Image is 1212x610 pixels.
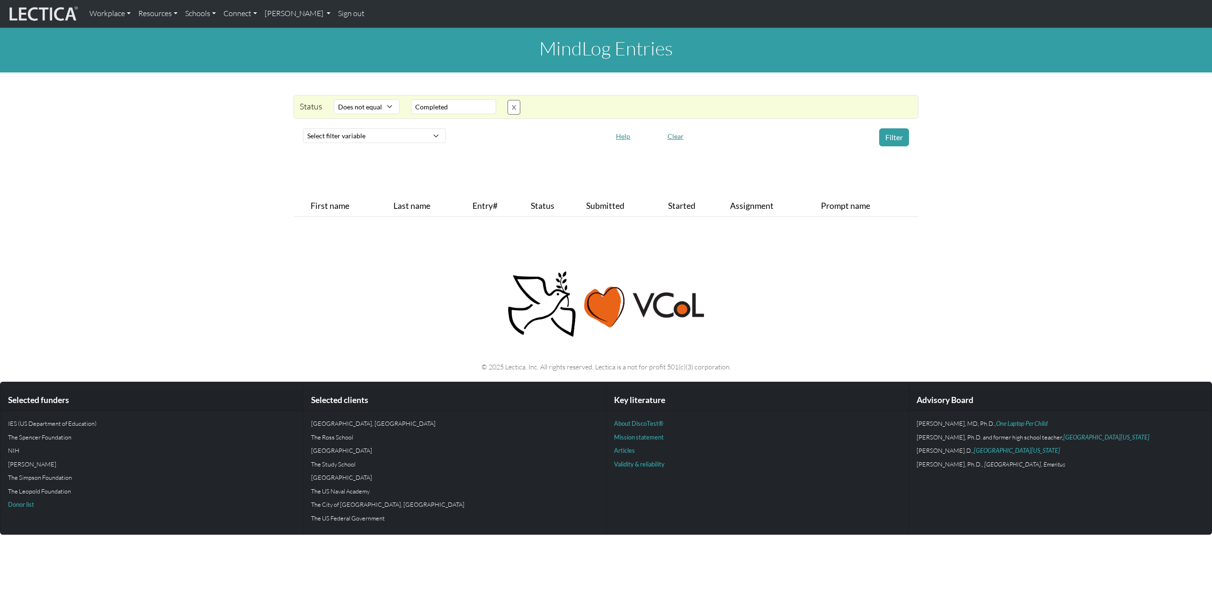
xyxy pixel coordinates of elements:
p: The Simpson Foundation [8,473,295,482]
p: [PERSON_NAME] [8,459,295,469]
th: Prompt name [817,196,918,217]
p: The US Federal Government [311,513,598,523]
p: [GEOGRAPHIC_DATA] [311,446,598,455]
button: X [508,100,520,115]
p: The Spencer Foundation [8,432,295,442]
button: Clear [663,129,688,144]
p: The Study School [311,459,598,469]
a: One Laptop Per Child [996,420,1048,427]
a: Articles [614,447,635,454]
p: [PERSON_NAME], Ph.D. and former high school teacher, [917,432,1204,442]
p: [GEOGRAPHIC_DATA] [311,473,598,482]
div: Selected funders [0,390,303,411]
th: Started [664,196,727,217]
button: Help [612,129,634,144]
p: The Ross School [311,432,598,442]
img: Peace, love, VCoL [505,270,707,339]
th: Last name [390,196,469,217]
div: Selected clients [303,390,606,411]
p: The City of [GEOGRAPHIC_DATA], [GEOGRAPHIC_DATA] [311,500,598,509]
p: The US Naval Academy [311,486,598,496]
button: Filter [879,128,909,146]
a: Schools [181,4,220,24]
p: [PERSON_NAME], MD, Ph.D., [917,419,1204,428]
p: IES (US Department of Education) [8,419,295,428]
p: [GEOGRAPHIC_DATA], [GEOGRAPHIC_DATA] [311,419,598,428]
a: [PERSON_NAME] [261,4,334,24]
div: Status [294,99,328,115]
p: [PERSON_NAME], Ph.D. [917,459,1204,469]
p: © 2025 Lectica, Inc. All rights reserved. Lectica is a not for profit 501(c)(3) corporation. [299,361,913,372]
div: Advisory Board [909,390,1212,411]
a: Resources [134,4,181,24]
a: [GEOGRAPHIC_DATA][US_STATE] [1063,433,1150,441]
div: Key literature [606,390,909,411]
a: Sign out [334,4,368,24]
p: The Leopold Foundation [8,486,295,496]
p: [PERSON_NAME].D., [917,446,1204,455]
a: [GEOGRAPHIC_DATA][US_STATE] [974,447,1060,454]
img: lecticalive [7,5,78,23]
a: Validity & reliability [614,460,665,468]
a: Help [612,130,634,140]
p: NIH [8,446,295,455]
a: About DiscoTest® [614,420,663,427]
th: Entry# [469,196,527,217]
a: Donor list [8,501,34,508]
a: Mission statement [614,433,664,441]
th: Status [527,196,582,217]
a: Workplace [86,4,134,24]
input: Value [411,99,496,114]
th: Submitted [582,196,664,217]
th: First name [307,196,389,217]
a: Connect [220,4,261,24]
em: , [GEOGRAPHIC_DATA], Emeritus [982,460,1065,468]
th: Assignment [726,196,817,217]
